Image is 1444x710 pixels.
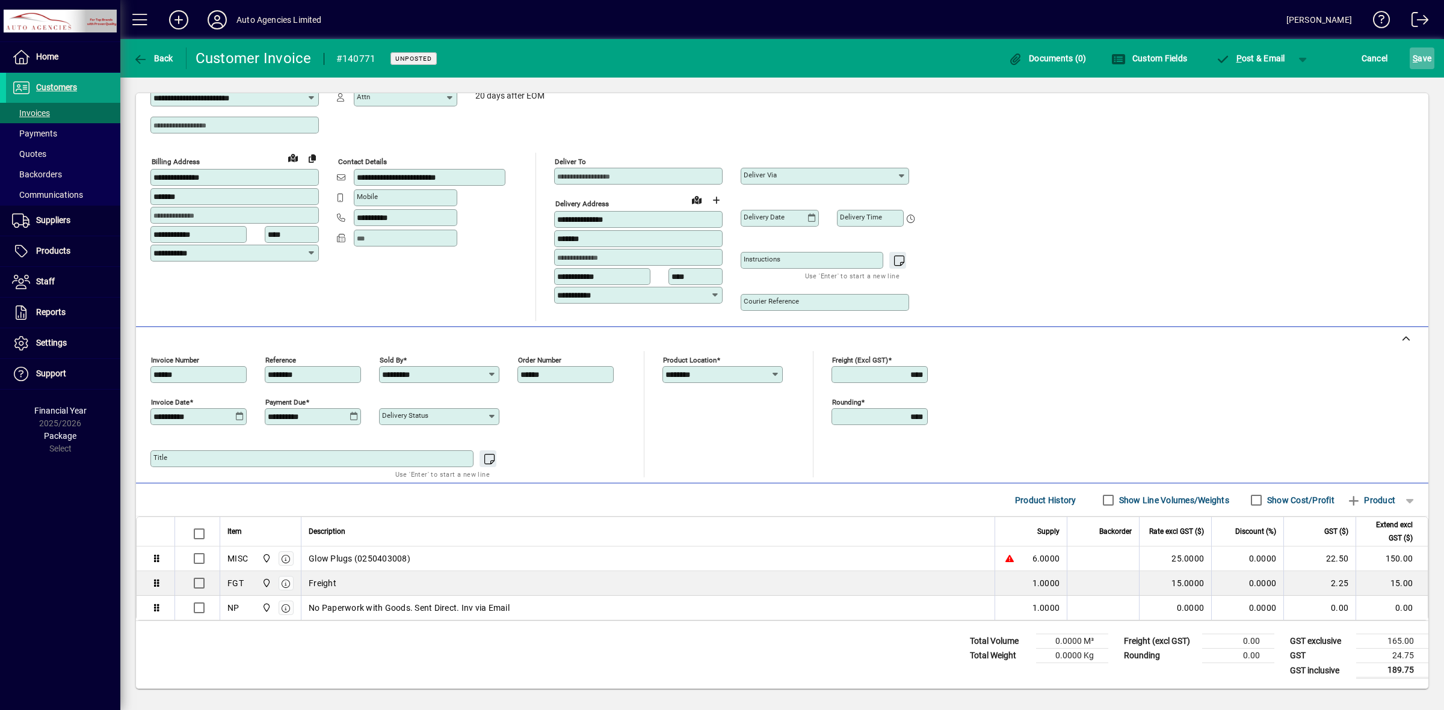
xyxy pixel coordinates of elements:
[12,108,50,118] span: Invoices
[1341,489,1401,511] button: Product
[1111,54,1187,63] span: Custom Fields
[1324,525,1348,538] span: GST ($)
[805,269,899,283] mat-hint: Use 'Enter' to start a new line
[1235,525,1276,538] span: Discount (%)
[12,190,83,200] span: Communications
[309,552,410,565] span: Glow Plugs (0250403008)
[1283,546,1356,571] td: 22.50
[236,10,322,29] div: Auto Agencies Limited
[1147,552,1204,565] div: 25.0000
[1363,518,1413,545] span: Extend excl GST ($)
[34,406,87,415] span: Financial Year
[1236,54,1242,63] span: P
[1005,47,1090,69] button: Documents (0)
[1147,602,1204,614] div: 0.0000
[1211,596,1283,620] td: 0.0000
[1202,649,1274,663] td: 0.00
[744,255,780,263] mat-label: Instructions
[964,634,1036,649] td: Total Volume
[12,170,62,179] span: Backorders
[36,215,70,225] span: Suppliers
[6,164,120,185] a: Backorders
[12,149,46,159] span: Quotes
[1118,649,1202,663] td: Rounding
[6,328,120,358] a: Settings
[6,185,120,205] a: Communications
[1283,596,1356,620] td: 0.00
[259,601,273,614] span: Rangiora
[1413,49,1431,68] span: ave
[151,398,190,406] mat-label: Invoice date
[6,267,120,297] a: Staff
[1099,525,1132,538] span: Backorder
[6,144,120,164] a: Quotes
[6,206,120,236] a: Suppliers
[744,297,799,305] mat-label: Courier Reference
[1008,54,1087,63] span: Documents (0)
[1286,10,1352,29] div: [PERSON_NAME]
[309,577,336,589] span: Freight
[706,191,726,210] button: Choose address
[1032,552,1060,565] span: 6.0000
[1117,494,1229,506] label: Show Line Volumes/Weights
[309,602,510,614] span: No Paperwork with Goods. Sent Direct. Inv via Email
[12,129,57,138] span: Payments
[1108,47,1190,69] button: Custom Fields
[395,55,432,63] span: Unposted
[1211,571,1283,596] td: 0.0000
[1215,54,1285,63] span: ost & Email
[964,649,1036,663] td: Total Weight
[1356,663,1428,678] td: 189.75
[265,356,296,364] mat-label: Reference
[1032,577,1060,589] span: 1.0000
[6,236,120,266] a: Products
[1413,54,1418,63] span: S
[687,190,706,209] a: View on map
[198,9,236,31] button: Profile
[283,148,303,167] a: View on map
[1209,47,1291,69] button: Post & Email
[6,298,120,328] a: Reports
[832,356,888,364] mat-label: Freight (excl GST)
[1347,491,1395,510] span: Product
[36,307,66,317] span: Reports
[1037,525,1060,538] span: Supply
[120,47,187,69] app-page-header-button: Back
[1211,546,1283,571] td: 0.0000
[357,93,370,101] mat-label: Attn
[518,356,561,364] mat-label: Order number
[44,431,76,441] span: Package
[36,338,67,347] span: Settings
[6,42,120,72] a: Home
[1284,634,1356,649] td: GST exclusive
[1015,491,1076,510] span: Product History
[265,398,306,406] mat-label: Payment due
[1036,634,1108,649] td: 0.0000 M³
[6,359,120,389] a: Support
[663,356,717,364] mat-label: Product location
[1402,2,1429,41] a: Logout
[227,552,248,565] div: MISC
[1362,49,1388,68] span: Cancel
[130,47,176,69] button: Back
[1356,546,1428,571] td: 150.00
[259,577,273,590] span: Rangiora
[1284,663,1356,678] td: GST inclusive
[744,213,785,221] mat-label: Delivery date
[395,467,490,481] mat-hint: Use 'Enter' to start a new line
[196,49,312,68] div: Customer Invoice
[1356,634,1428,649] td: 165.00
[475,91,545,101] span: 20 days after EOM
[1032,602,1060,614] span: 1.0000
[36,82,77,92] span: Customers
[1284,649,1356,663] td: GST
[303,148,322,168] button: Copy to Delivery address
[382,411,428,420] mat-label: Delivery status
[840,213,882,221] mat-label: Delivery time
[832,398,861,406] mat-label: Rounding
[336,49,376,69] div: #140771
[1410,47,1434,69] button: Save
[151,356,199,364] mat-label: Invoice number
[744,171,777,179] mat-label: Deliver via
[159,9,198,31] button: Add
